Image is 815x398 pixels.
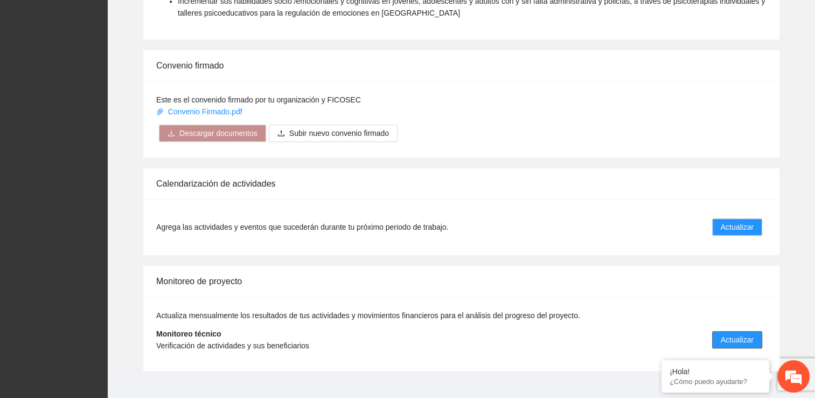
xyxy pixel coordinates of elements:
div: Minimizar ventana de chat en vivo [177,5,203,31]
span: Este es el convenido firmado por tu organización y FICOSEC [156,95,361,104]
strong: Monitoreo técnico [156,330,221,338]
div: Chatee con nosotros ahora [56,55,181,69]
span: Verificación de actividades y sus beneficiarios [156,341,309,350]
span: Actualizar [721,334,754,346]
div: Calendarización de actividades [156,168,767,199]
button: uploadSubir nuevo convenio firmado [269,125,398,142]
a: Convenio Firmado.pdf [156,107,244,116]
button: Actualizar [712,218,762,236]
span: Actualizar [721,221,754,233]
span: Estamos en línea. [62,134,149,243]
p: ¿Cómo puedo ayudarte? [670,378,761,386]
span: download [168,129,175,138]
span: Subir nuevo convenio firmado [289,127,389,139]
span: Descargar documentos [179,127,257,139]
span: Actualiza mensualmente los resultados de tus actividades y movimientos financieros para el anális... [156,311,580,320]
button: downloadDescargar documentos [159,125,266,142]
span: paper-clip [156,108,164,115]
button: Actualizar [712,331,762,348]
div: Monitoreo de proyecto [156,266,767,297]
div: Convenio firmado [156,50,767,81]
span: Agrega las actividades y eventos que sucederán durante tu próximo periodo de trabajo. [156,221,448,233]
div: ¡Hola! [670,367,761,376]
span: uploadSubir nuevo convenio firmado [269,129,398,138]
span: upload [277,129,285,138]
textarea: Escriba su mensaje y pulse “Intro” [5,275,205,313]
